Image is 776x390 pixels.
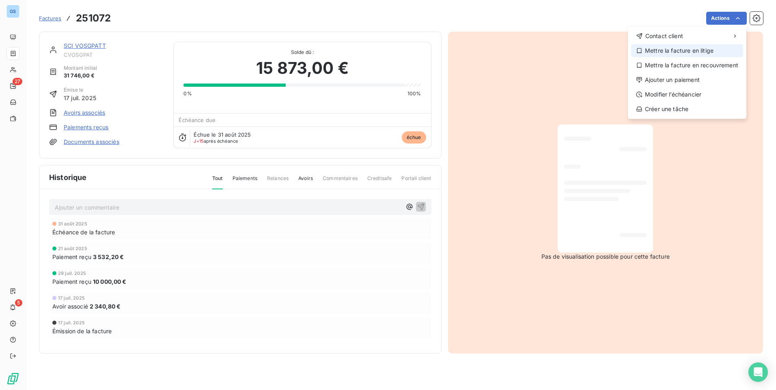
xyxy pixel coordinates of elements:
div: Mettre la facture en litige [631,44,743,57]
div: Mettre la facture en recouvrement [631,59,743,72]
div: Créer une tâche [631,103,743,116]
span: Contact client [645,32,683,40]
div: Ajouter un paiement [631,73,743,86]
div: Actions [628,26,746,119]
div: Modifier l’échéancier [631,88,743,101]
